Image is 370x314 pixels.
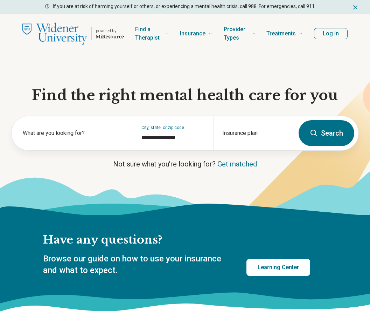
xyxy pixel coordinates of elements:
[180,20,212,48] a: Insurance
[43,233,310,247] h2: Have any questions?
[22,22,124,45] a: Home page
[352,3,359,11] button: Dismiss
[224,20,255,48] a: Provider Types
[266,20,303,48] a: Treatments
[266,29,296,39] span: Treatments
[11,159,359,169] p: Not sure what you’re looking for?
[180,29,205,39] span: Insurance
[53,3,316,10] p: If you are at risk of harming yourself or others, or experiencing a mental health crisis, call 98...
[96,28,124,34] p: powered by
[43,253,230,277] p: Browse our guide on how to use your insurance and what to expect.
[314,28,348,39] button: Log In
[23,129,124,137] label: What are you looking for?
[11,86,359,104] h1: Find the right mental health care for you
[299,120,354,146] button: Search
[224,25,250,43] span: Provider Types
[217,160,257,168] a: Get matched
[135,25,163,43] span: Find a Therapist
[135,20,169,48] a: Find a Therapist
[246,259,310,276] a: Learning Center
